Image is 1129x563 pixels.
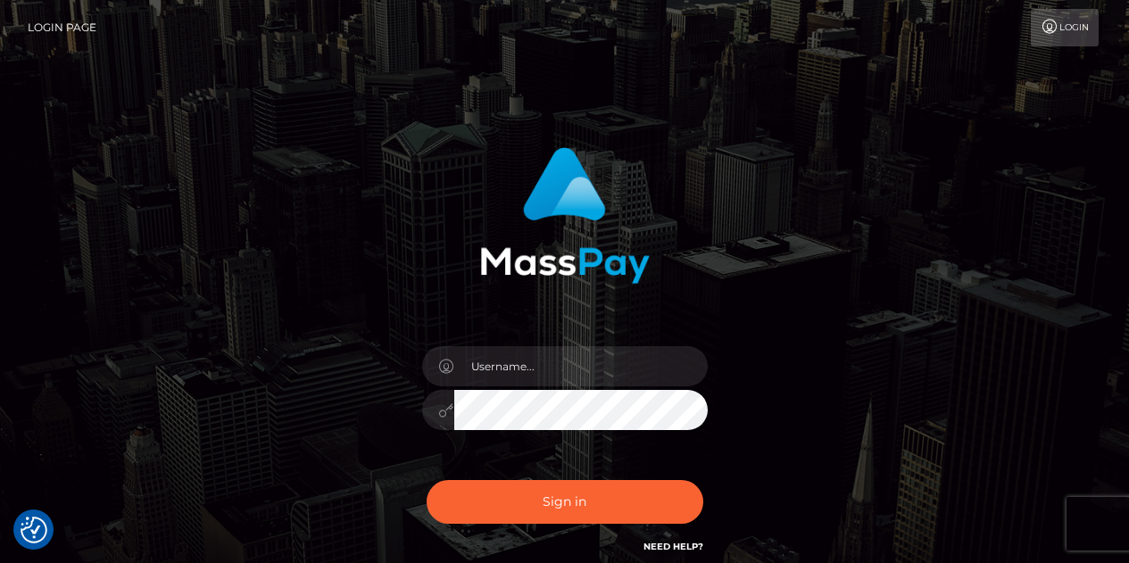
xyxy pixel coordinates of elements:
a: Login [1031,9,1099,46]
button: Consent Preferences [21,517,47,543]
img: MassPay Login [480,147,650,284]
a: Login Page [28,9,96,46]
img: Revisit consent button [21,517,47,543]
a: Need Help? [643,541,703,552]
input: Username... [454,346,708,386]
button: Sign in [427,480,703,524]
